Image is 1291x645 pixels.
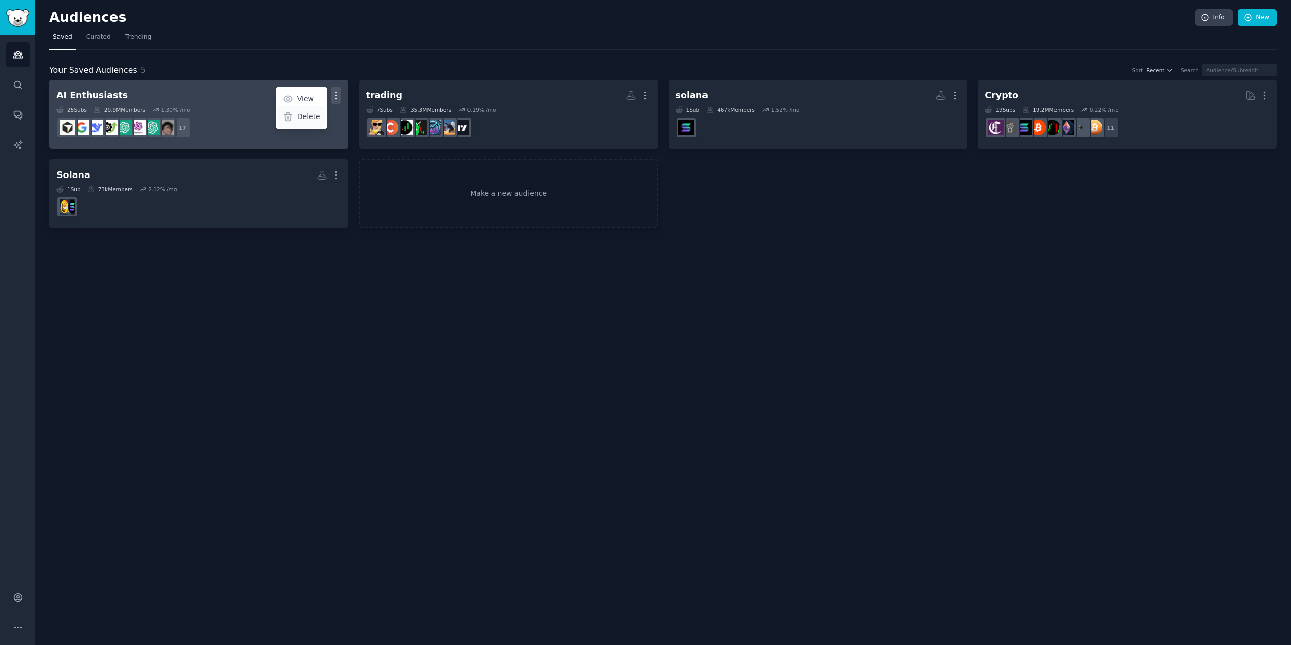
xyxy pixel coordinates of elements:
div: 0.19 % /mo [467,106,496,113]
span: Curated [86,33,111,42]
span: Trending [125,33,151,42]
div: 0.22 % /mo [1090,106,1119,113]
div: 467k Members [707,106,755,113]
div: 7 Sub s [366,106,393,113]
img: solana [1016,120,1032,135]
img: Daytrading [397,120,413,135]
img: chatgpt_promptDesign [116,120,132,135]
a: trading7Subs35.3MMembers0.19% /moTradingViewFuturesTradingStocksAndTradingTradingDaytradingCrypto... [359,80,658,149]
img: Bitcoin [1087,120,1102,135]
div: + 17 [169,117,191,138]
img: CryptoMarkets [1044,120,1060,135]
a: Solana1Sub73kMembers2.12% /moSolanaMemeCoins [49,159,348,228]
h2: Audiences [49,10,1195,26]
div: 19.2M Members [1022,106,1074,113]
a: Trending [122,29,155,50]
div: 19 Sub s [985,106,1015,113]
div: 35.3M Members [400,106,451,113]
div: + 11 [1098,117,1119,138]
div: 1.30 % /mo [161,106,190,113]
div: Solana [56,169,90,182]
div: solana [676,89,709,102]
img: chatgpt_prompts_ [144,120,160,135]
img: Crypto_Currency_News [988,120,1004,135]
img: DeepSeek [88,120,103,135]
span: Recent [1146,67,1164,74]
a: solana1Sub467kMembers1.52% /mosolana [669,80,968,149]
div: 20.9M Members [94,106,145,113]
div: 73k Members [88,186,133,193]
img: CryptoCurrency [383,120,398,135]
img: TradingView [453,120,469,135]
div: 2.12 % /mo [148,186,177,193]
span: Saved [53,33,72,42]
div: 1.52 % /mo [771,106,799,113]
div: 1 Sub [676,106,700,113]
img: AItoolsCatalog [102,120,118,135]
span: Your Saved Audiences [49,64,137,77]
a: Saved [49,29,76,50]
img: ethtrader [1059,120,1074,135]
span: 5 [141,65,146,75]
img: Trading [411,120,427,135]
a: AI EnthusiastsViewDelete25Subs20.9MMembers1.30% /mo+17ArtificalIntelligencechatgpt_prompts_OpenAI... [49,80,348,149]
img: cursor [60,120,75,135]
img: solana [678,120,694,135]
div: Crypto [985,89,1018,102]
button: Recent [1146,67,1173,74]
img: GoogleGeminiAI [74,120,89,135]
img: OpenAIDev [130,120,146,135]
p: Delete [297,111,320,122]
a: Make a new audience [359,159,658,228]
div: AI Enthusiasts [56,89,128,102]
div: 1 Sub [56,186,81,193]
a: New [1238,9,1277,26]
img: ethereum [1073,120,1088,135]
a: View [277,89,325,110]
p: View [297,94,314,104]
img: SolanaMemeCoins [60,199,75,215]
img: FuturesTrading [439,120,455,135]
a: Crypto19Subs19.2MMembers0.22% /mo+11BitcoinethereumethtraderCryptoMarketsBitcoinBeginnerssolanaCr... [978,80,1277,149]
input: Audience/Subreddit [1202,64,1277,76]
img: wallstreetbets [369,120,384,135]
a: Curated [83,29,114,50]
img: GummySearch logo [6,9,29,27]
div: Search [1181,67,1199,74]
img: BitcoinBeginners [1030,120,1046,135]
a: Info [1195,9,1233,26]
div: 25 Sub s [56,106,87,113]
div: Sort [1132,67,1143,74]
img: ArtificalIntelligence [158,120,174,135]
img: StocksAndTrading [425,120,441,135]
div: trading [366,89,402,102]
img: CryptoCurrencies [1002,120,1018,135]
